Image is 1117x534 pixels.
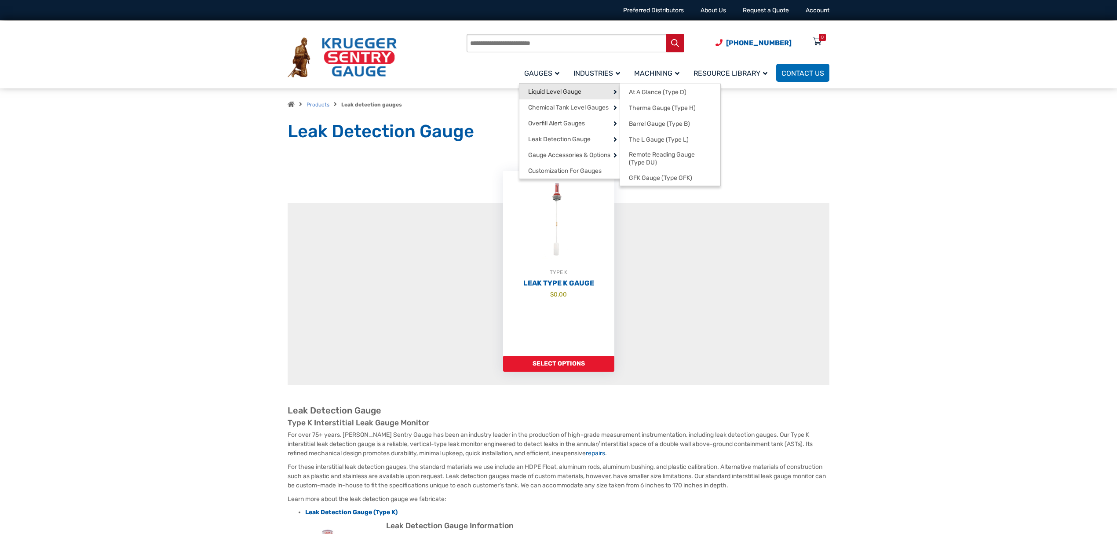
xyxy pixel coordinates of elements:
p: For over 75+ years, [PERSON_NAME] Sentry Gauge has been an industry leader in the production of h... [288,430,829,458]
span: Therma Gauge (Type H) [629,104,696,112]
a: GFK Gauge (Type GFK) [620,170,720,186]
a: The L Gauge (Type L) [620,132,720,147]
span: Liquid Level Gauge [528,88,581,96]
a: Chemical Tank Level Gauges [519,99,620,115]
a: About Us [701,7,726,14]
span: The L Gauge (Type L) [629,136,689,144]
h3: Leak Detection Gauge Information [288,521,829,531]
a: Add to cart: “Leak Type K Gauge” [503,356,614,372]
h2: Leak Type K Gauge [503,279,614,288]
a: TYPE KLeak Type K Gauge $0.00 [503,171,614,356]
p: Learn more about the leak detection gauge we fabricate: [288,494,829,504]
a: Products [307,102,329,108]
a: Phone Number (920) 434-8860 [715,37,792,48]
p: For these interstitial leak detection gauges, the standard materials we use include an HDPE Float... [288,462,829,490]
span: Customization For Gauges [528,167,602,175]
a: Barrel Gauge (Type B) [620,116,720,132]
img: Krueger Sentry Gauge [288,37,397,78]
span: Chemical Tank Level Gauges [528,104,609,112]
a: Remote Reading Gauge (Type DU) [620,147,720,170]
a: Leak Detection Gauge [519,131,620,147]
span: GFK Gauge (Type GFK) [629,174,692,182]
span: Barrel Gauge (Type B) [629,120,690,128]
span: Leak Detection Gauge [528,135,591,143]
img: Leak Detection Gauge [503,171,614,268]
h2: Leak Detection Gauge [288,405,829,416]
span: Resource Library [694,69,767,77]
span: Remote Reading Gauge (Type DU) [629,151,712,166]
a: Preferred Distributors [623,7,684,14]
a: Customization For Gauges [519,163,620,179]
a: Liquid Level Gauge [519,84,620,99]
a: Resource Library [688,62,776,83]
strong: Leak detection gauges [341,102,402,108]
a: Gauge Accessories & Options [519,147,620,163]
h3: Type K Interstitial Leak Gauge Monitor [288,418,829,428]
div: TYPE K [503,268,614,277]
a: Industries [568,62,629,83]
div: 0 [821,34,824,41]
a: Request a Quote [743,7,789,14]
span: Overfill Alert Gauges [528,120,585,128]
a: Contact Us [776,64,829,82]
a: Therma Gauge (Type H) [620,100,720,116]
span: $ [550,291,554,298]
span: Industries [573,69,620,77]
span: [PHONE_NUMBER] [726,39,792,47]
a: repairs [586,450,605,457]
span: Gauge Accessories & Options [528,151,610,159]
a: Machining [629,62,688,83]
span: At A Glance (Type D) [629,88,686,96]
a: Overfill Alert Gauges [519,115,620,131]
span: Machining [634,69,679,77]
a: Account [806,7,829,14]
span: Gauges [524,69,559,77]
a: Gauges [519,62,568,83]
span: Contact Us [781,69,824,77]
a: At A Glance (Type D) [620,84,720,100]
a: Leak Detection Gauge (Type K) [305,508,398,516]
bdi: 0.00 [550,291,567,298]
h1: Leak Detection Gauge [288,121,829,143]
